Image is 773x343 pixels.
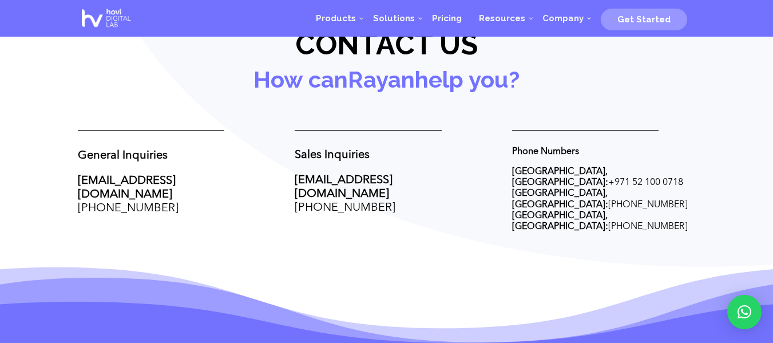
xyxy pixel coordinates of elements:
span: 971 52 100 0718 [615,178,683,187]
h2: Contact us [78,29,696,66]
a: Products [307,1,364,36]
span: Products [316,13,356,23]
span: Get Started [617,14,671,25]
a: Company [534,1,592,36]
strong: [GEOGRAPHIC_DATA], [GEOGRAPHIC_DATA]: [512,167,608,187]
strong: Phone Numbers [512,147,579,156]
p: + [PHONE_NUMBER] [PHONE_NUMBER] [512,167,695,232]
a: [PHONE_NUMBER] [78,203,179,214]
a: [PHONE_NUMBER] [295,202,395,214]
a: Get Started [601,10,687,27]
span: Pricing [432,13,462,23]
a: [EMAIL_ADDRESS][DOMAIN_NAME] [78,175,176,200]
a: Rayan [348,66,415,93]
a: Resources [470,1,534,36]
strong: [GEOGRAPHIC_DATA], [GEOGRAPHIC_DATA]: [512,211,608,231]
strong: Sales Inquiries [295,149,370,161]
span: Resources [479,13,525,23]
span: Solutions [373,13,415,23]
a: Solutions [364,1,423,36]
h3: How can help you? [78,67,696,98]
span: Company [542,13,584,23]
strong: General Inquiries [78,150,168,161]
a: Pricing [423,1,470,36]
strong: [GEOGRAPHIC_DATA], [GEOGRAPHIC_DATA]: [512,189,608,209]
a: [EMAIL_ADDRESS][DOMAIN_NAME] [295,175,393,200]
